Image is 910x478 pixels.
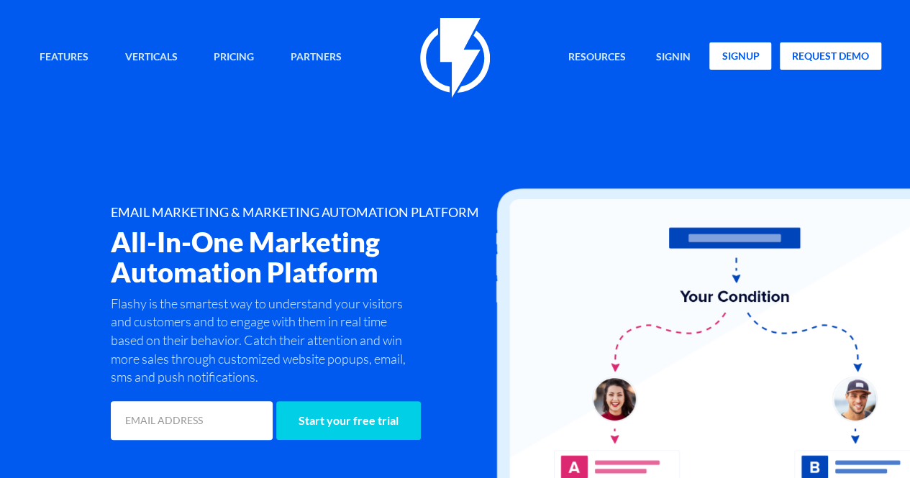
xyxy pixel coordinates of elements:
img: website_grey.svg [23,37,35,49]
a: Resources [558,42,637,73]
div: v 4.0.25 [40,23,70,35]
div: Domain Overview [55,92,129,101]
input: EMAIL ADDRESS [111,401,273,440]
a: Partners [280,42,352,73]
img: logo_orange.svg [23,23,35,35]
img: tab_domain_overview_orange.svg [39,91,50,102]
a: Pricing [203,42,265,73]
p: Flashy is the smartest way to understand your visitors and customers and to engage with them in r... [111,295,409,387]
a: request demo [780,42,881,70]
a: signin [645,42,701,73]
div: Domain: [DOMAIN_NAME] [37,37,158,49]
img: tab_keywords_by_traffic_grey.svg [143,91,155,102]
a: Verticals [114,42,188,73]
a: signup [709,42,771,70]
h2: All-In-One Marketing Automation Platform [111,227,516,287]
div: Keywords by Traffic [159,92,242,101]
h1: EMAIL MARKETING & MARKETING AUTOMATION PLATFORM [111,206,516,220]
input: Start your free trial [276,401,421,440]
a: Features [29,42,99,73]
